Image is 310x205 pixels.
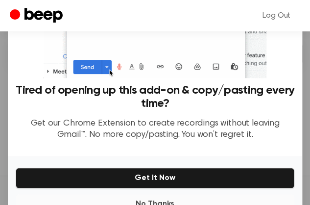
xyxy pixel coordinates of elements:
[16,118,294,140] p: Get our Chrome Extension to create recordings without leaving Gmail™. No more copy/pasting. You w...
[16,84,294,110] h3: Tired of opening up this add-on & copy/pasting every time?
[16,168,294,188] button: Get It Now
[10,6,65,26] a: Beep
[253,4,300,27] a: Log Out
